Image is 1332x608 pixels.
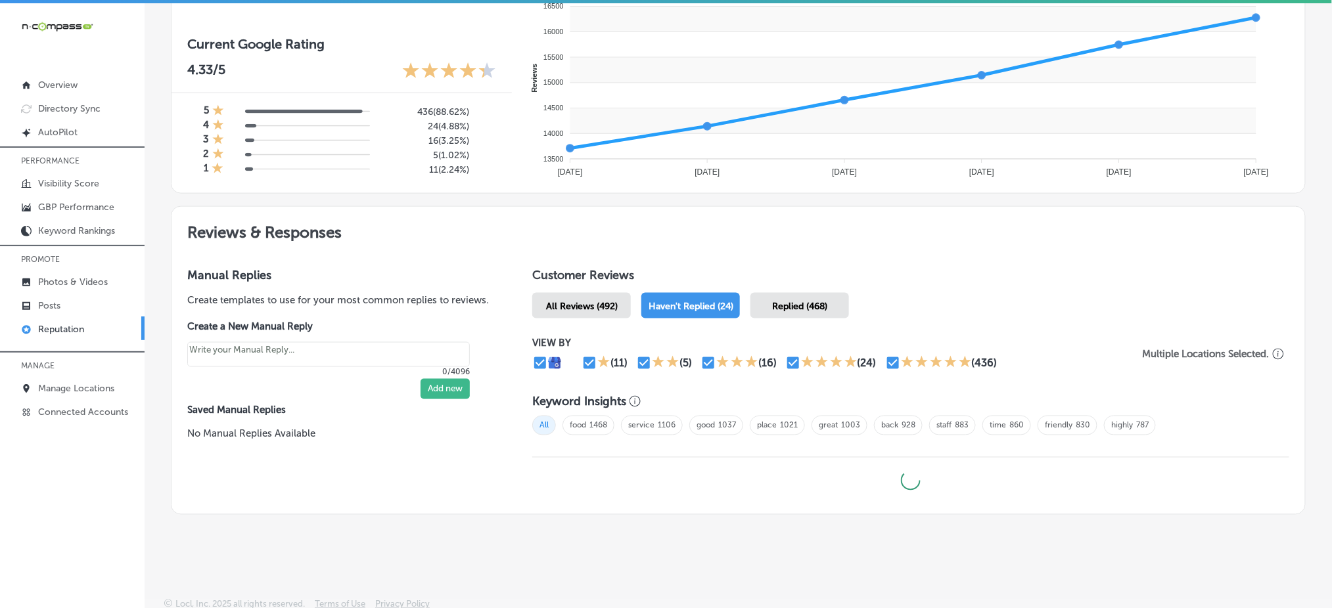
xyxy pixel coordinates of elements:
h3: Current Google Rating [187,36,496,52]
tspan: [DATE] [969,167,994,177]
p: Multiple Locations Selected. [1143,348,1270,360]
a: 1003 [841,421,860,430]
div: (24) [858,357,877,369]
a: good [697,421,715,430]
h4: 3 [203,133,209,148]
span: All Reviews (492) [546,301,618,312]
p: GBP Performance [38,202,114,213]
p: Create templates to use for your most common replies to reviews. [187,293,490,307]
a: 1106 [658,421,676,430]
h3: Keyword Insights [532,395,626,409]
a: 883 [955,421,969,430]
p: Keyword Rankings [38,225,115,236]
div: 3 Stars [716,355,758,371]
a: friendly [1045,421,1072,430]
a: food [570,421,586,430]
p: 4.33 /5 [187,62,225,82]
div: (16) [758,357,777,369]
a: service [628,421,655,430]
h5: 11 ( 2.24% ) [380,164,469,175]
h2: Reviews & Responses [172,207,1305,252]
tspan: [DATE] [695,167,720,177]
div: 1 Star [212,133,224,148]
label: Create a New Manual Reply [187,320,470,332]
div: 4 Stars [801,355,858,371]
tspan: [DATE] [832,167,857,177]
a: place [757,421,777,430]
span: Replied (468) [772,301,827,312]
h3: Manual Replies [187,268,490,282]
h1: Customer Reviews [532,268,1289,288]
div: 1 Star [212,148,224,162]
label: Saved Manual Replies [187,404,490,416]
tspan: 15500 [543,53,564,61]
span: All [532,416,556,435]
div: (11) [610,357,628,369]
div: (436) [972,357,998,369]
tspan: [DATE] [557,167,582,177]
button: Add new [421,379,470,399]
h4: 5 [204,104,209,119]
img: 660ab0bf-5cc7-4cb8-ba1c-48b5ae0f18e60NCTV_CLogo_TV_Black_-500x88.png [21,20,93,33]
div: (5) [679,357,692,369]
tspan: 14500 [543,104,564,112]
a: 860 [1009,421,1024,430]
tspan: 15000 [543,79,564,87]
h5: 24 ( 4.88% ) [380,121,469,132]
a: 1037 [718,421,736,430]
tspan: 13500 [543,155,564,163]
div: 5 Stars [901,355,972,371]
h4: 4 [203,119,209,133]
p: AutoPilot [38,127,78,138]
h4: 2 [203,148,209,162]
h4: 1 [204,162,208,177]
p: Photos & Videos [38,276,108,288]
p: Overview [38,79,78,91]
div: 1 Star [597,355,610,371]
p: Manage Locations [38,383,114,394]
div: 1 Star [212,104,224,119]
a: 1468 [589,421,607,430]
div: 4.33 Stars [402,62,496,82]
tspan: [DATE] [1107,167,1132,177]
span: Haven't Replied (24) [649,301,733,312]
text: Reviews [530,64,538,93]
a: great [819,421,838,430]
a: 928 [902,421,915,430]
h5: 16 ( 3.25% ) [380,135,469,146]
p: Posts [38,300,60,311]
p: VIEW BY [532,337,1137,349]
h5: 5 ( 1.02% ) [380,150,469,161]
a: 787 [1136,421,1149,430]
tspan: 16500 [543,3,564,11]
a: 1021 [780,421,798,430]
p: Visibility Score [38,178,99,189]
p: No Manual Replies Available [187,427,490,441]
div: 1 Star [212,162,223,177]
a: highly [1111,421,1133,430]
p: Directory Sync [38,103,101,114]
a: back [881,421,898,430]
a: staff [936,421,952,430]
tspan: 16000 [543,28,564,35]
p: Reputation [38,324,84,335]
a: time [990,421,1006,430]
tspan: 14000 [543,129,564,137]
h5: 436 ( 88.62% ) [380,106,469,118]
p: 0/4096 [187,367,470,376]
div: 2 Stars [652,355,679,371]
textarea: Create your Quick Reply [187,342,470,367]
div: 1 Star [212,119,224,133]
p: Connected Accounts [38,406,128,418]
tspan: [DATE] [1243,167,1268,177]
a: 830 [1076,421,1090,430]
